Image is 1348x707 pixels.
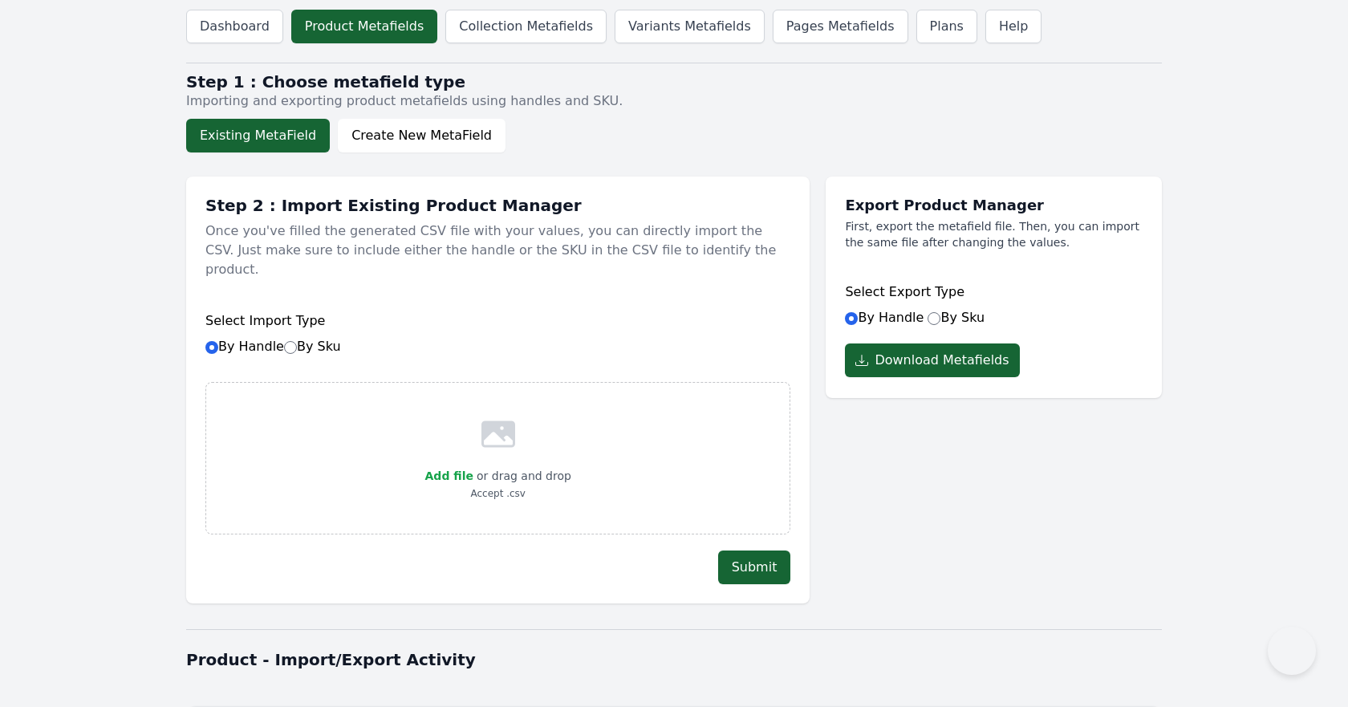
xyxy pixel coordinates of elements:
[186,10,283,43] a: Dashboard
[284,339,341,354] label: By Sku
[845,282,1143,302] h6: Select Export Type
[205,196,790,215] h1: Step 2 : Import Existing Product Manager
[205,215,790,286] p: Once you've filled the generated CSV file with your values, you can directly import the CSV. Just...
[615,10,765,43] a: Variants Metafields
[186,648,1162,671] h1: Product - Import/Export Activity
[985,10,1041,43] a: Help
[845,196,1143,215] h1: Export Product Manager
[473,466,571,486] p: or drag and drop
[291,10,437,43] a: Product Metafields
[425,469,473,482] span: Add file
[205,341,218,354] input: By HandleBy Sku
[284,341,297,354] input: By Sku
[1268,627,1316,675] iframe: Toggle Customer Support
[845,218,1143,250] p: First, export the metafield file. Then, you can import the same file after changing the values.
[445,10,607,43] a: Collection Metafields
[425,486,571,502] p: Accept .csv
[928,312,940,325] input: By Sku
[205,311,790,331] h6: Select Import Type
[845,343,1019,377] button: Download Metafields
[845,310,924,325] label: By Handle
[186,119,330,152] button: Existing MetaField
[186,72,1162,91] h2: Step 1 : Choose metafield type
[928,310,985,325] label: By Sku
[845,312,858,325] input: By Handle
[916,10,977,43] a: Plans
[718,551,791,584] button: Submit
[186,91,1162,111] p: Importing and exporting product metafields using handles and SKU.
[205,339,341,354] label: By Handle
[338,119,505,152] button: Create New MetaField
[773,10,908,43] a: Pages Metafields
